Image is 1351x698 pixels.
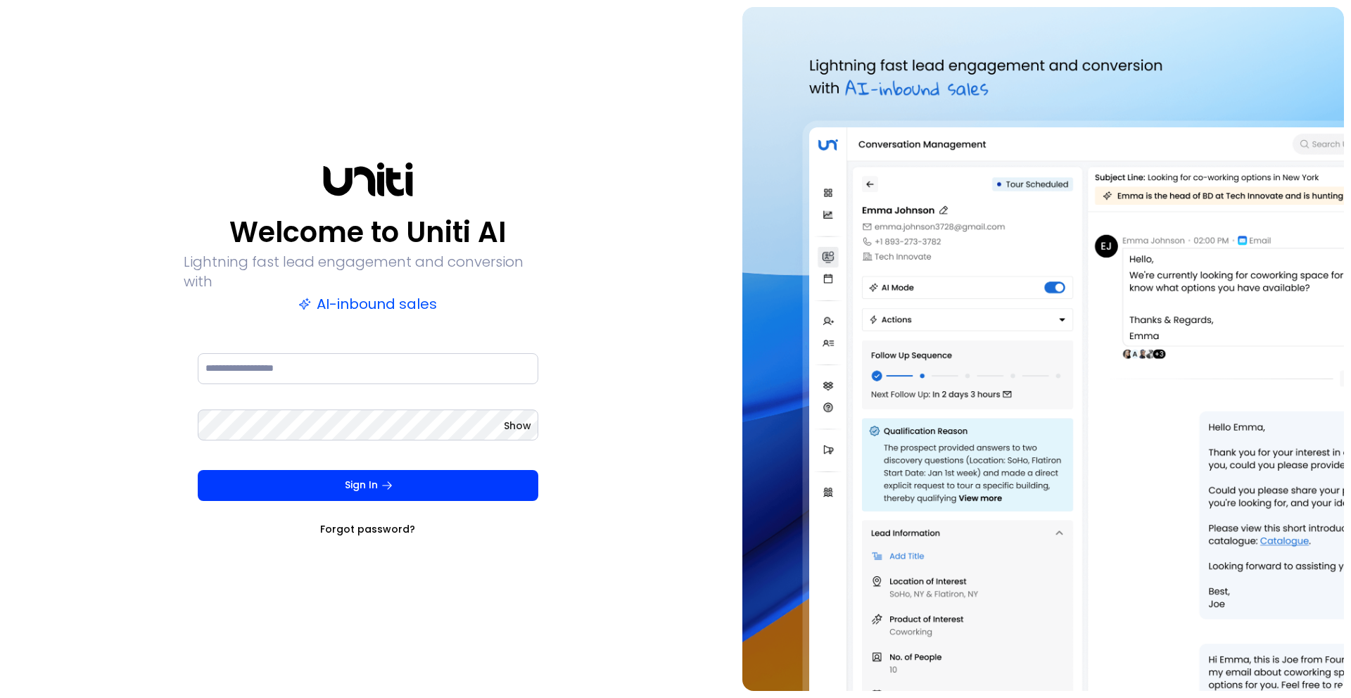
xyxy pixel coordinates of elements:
[298,294,437,314] p: AI-inbound sales
[229,215,506,249] p: Welcome to Uniti AI
[184,252,552,291] p: Lightning fast lead engagement and conversion with
[504,419,531,433] button: Show
[742,7,1344,691] img: auth-hero.png
[198,470,538,501] button: Sign In
[320,522,415,536] a: Forgot password?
